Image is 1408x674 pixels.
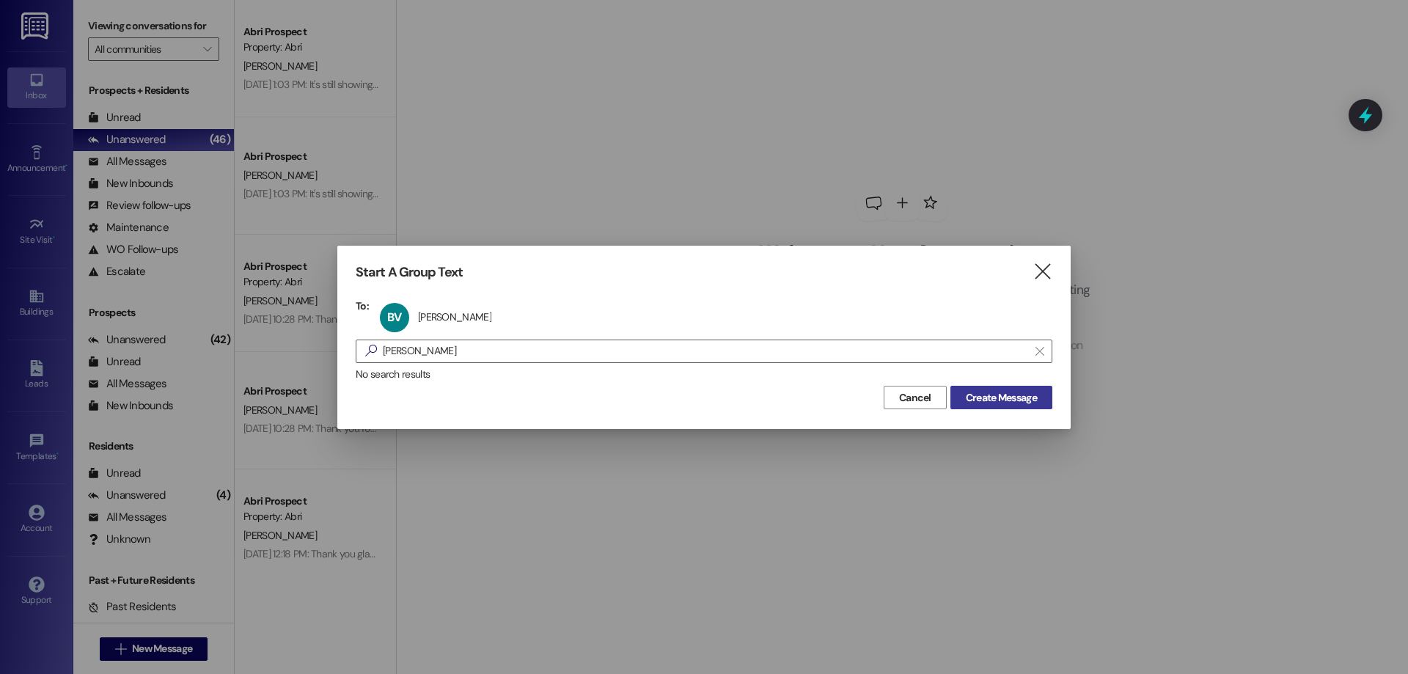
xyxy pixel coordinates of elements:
button: Clear text [1028,340,1052,362]
i:  [359,343,383,359]
i:  [1033,264,1052,279]
i:  [1035,345,1044,357]
span: BV [387,309,401,325]
input: Search for any contact or apartment [383,341,1028,362]
span: Cancel [899,390,931,406]
button: Create Message [950,386,1052,409]
div: [PERSON_NAME] [418,310,491,323]
button: Cancel [884,386,947,409]
div: No search results [356,367,1052,382]
h3: To: [356,299,369,312]
h3: Start A Group Text [356,264,463,281]
span: Create Message [966,390,1037,406]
